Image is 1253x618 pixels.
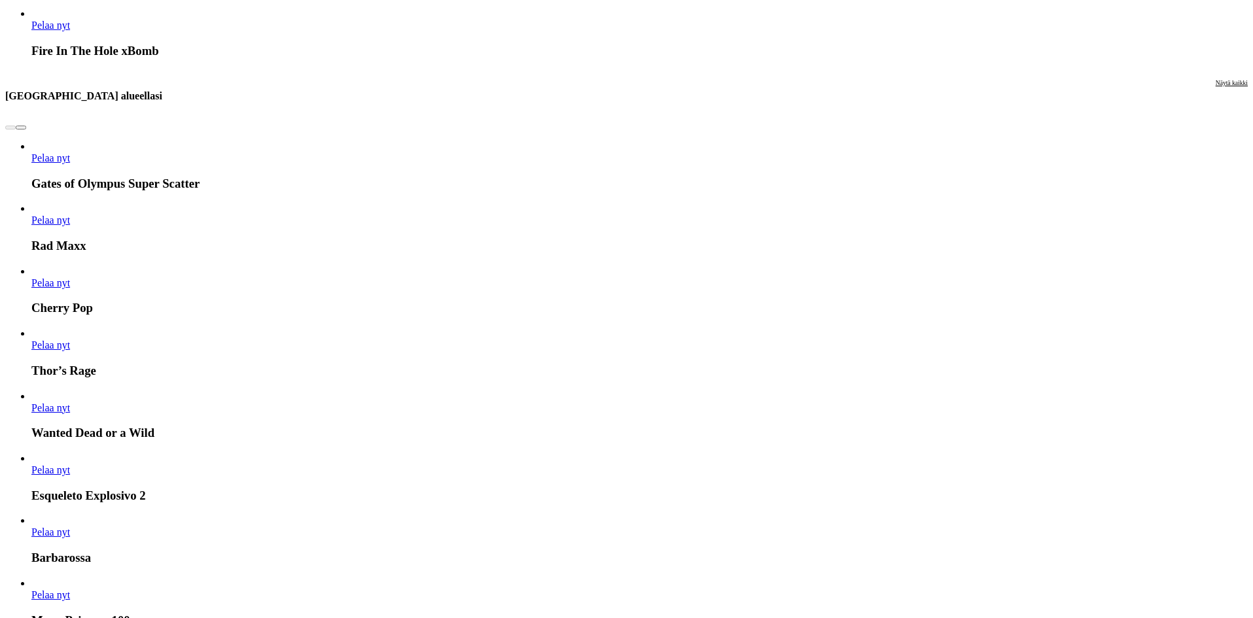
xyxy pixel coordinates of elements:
[31,526,70,538] a: Barbarossa
[31,526,70,538] span: Pelaa nyt
[31,152,70,163] span: Pelaa nyt
[31,277,70,288] a: Cherry Pop
[31,464,70,475] a: Esqueleto Explosivo 2
[31,339,70,351] a: Thor’s Rage
[5,126,16,129] button: prev slide
[31,402,70,413] span: Pelaa nyt
[31,339,70,351] span: Pelaa nyt
[1216,79,1248,86] span: Näytä kaikki
[1216,79,1248,112] a: Näytä kaikki
[5,90,162,102] h3: [GEOGRAPHIC_DATA] alueellasi
[31,277,70,288] span: Pelaa nyt
[31,589,70,600] a: Moon Princess 100
[31,464,70,475] span: Pelaa nyt
[16,126,26,129] button: next slide
[31,589,70,600] span: Pelaa nyt
[31,215,70,226] span: Pelaa nyt
[31,402,70,413] a: Wanted Dead or a Wild
[31,20,70,31] span: Pelaa nyt
[31,215,70,226] a: Rad Maxx
[31,152,70,163] a: Gates of Olympus Super Scatter
[31,20,70,31] a: Fire In The Hole xBomb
